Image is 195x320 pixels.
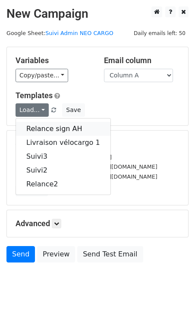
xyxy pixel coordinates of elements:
div: Widget de chat [152,278,195,320]
h2: New Campaign [6,6,189,21]
a: Suivi2 [16,163,110,177]
a: Load... [16,103,49,117]
a: Relance2 [16,177,110,191]
a: Copy/paste... [16,69,68,82]
a: Suivi Admin NEO CARGO [45,30,113,36]
small: [EMAIL_ADDRESS][PERSON_NAME][DOMAIN_NAME] [16,163,157,170]
small: [EMAIL_ADDRESS][DOMAIN_NAME] [16,154,112,160]
a: Send Test Email [77,246,143,262]
a: Send [6,246,35,262]
a: Preview [37,246,75,262]
a: Relance sign AH [16,122,110,136]
h5: Variables [16,56,91,65]
iframe: Chat Widget [152,278,195,320]
button: Save [62,103,85,117]
small: Google Sheet: [6,30,113,36]
span: Daily emails left: 50 [131,29,189,38]
a: Templates [16,91,53,100]
small: [PERSON_NAME][EMAIL_ADDRESS][DOMAIN_NAME] [16,173,157,180]
a: Livraison vélocargo 1 [16,136,110,150]
a: Daily emails left: 50 [131,30,189,36]
a: Suivi3 [16,150,110,163]
h5: Advanced [16,219,179,228]
h5: Email column [104,56,179,65]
